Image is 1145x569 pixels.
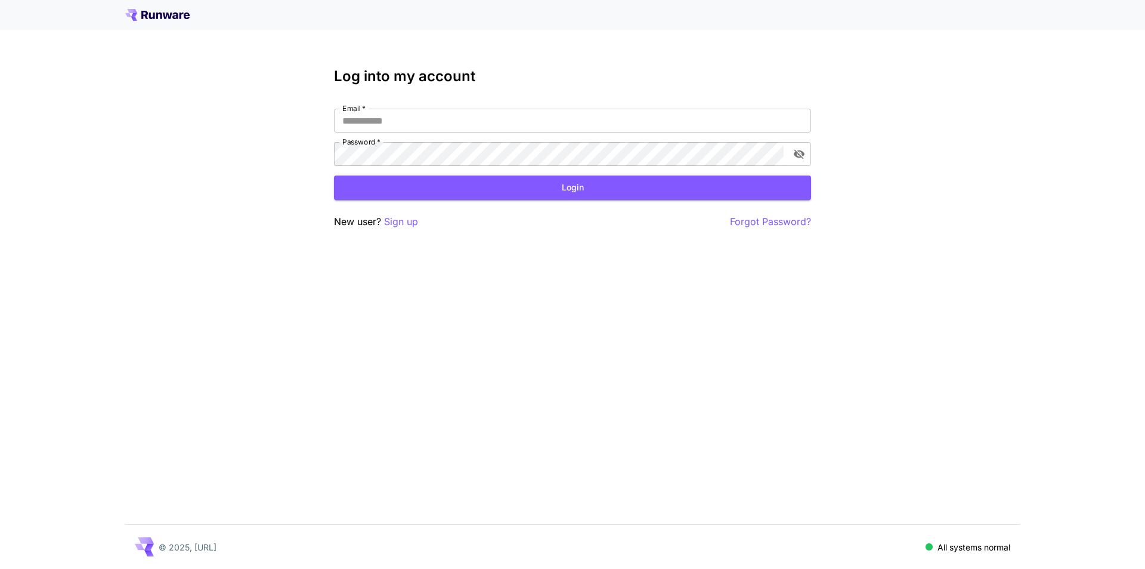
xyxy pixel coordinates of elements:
label: Email [342,103,366,113]
p: © 2025, [URL] [159,541,216,553]
button: Login [334,176,811,200]
button: toggle password visibility [788,143,810,165]
button: Forgot Password? [730,214,811,229]
p: New user? [334,214,418,229]
h3: Log into my account [334,68,811,85]
button: Sign up [384,214,418,229]
p: All systems normal [937,541,1010,553]
label: Password [342,137,380,147]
